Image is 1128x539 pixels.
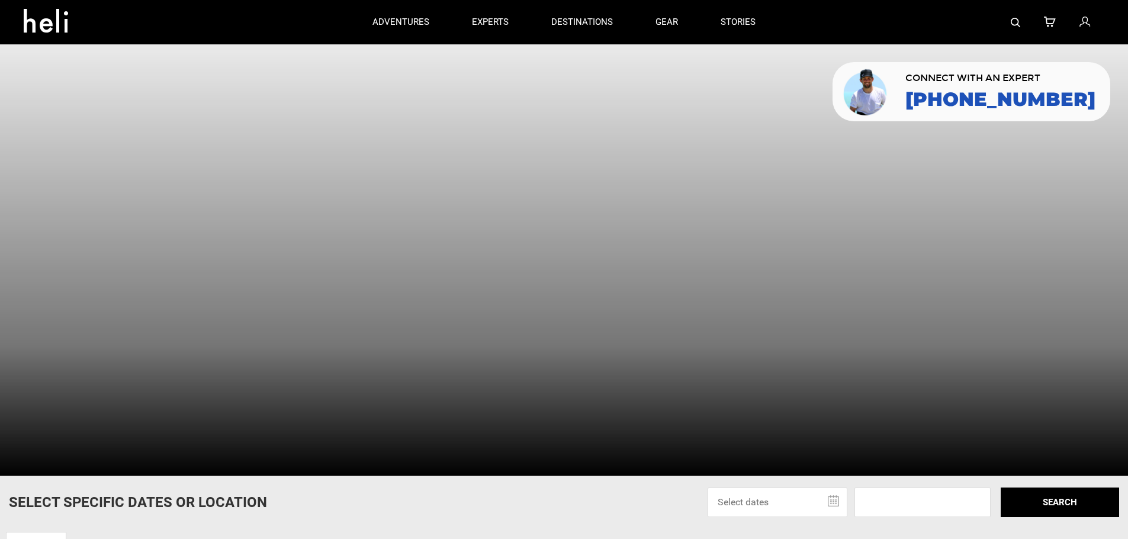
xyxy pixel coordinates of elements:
input: Select dates [708,488,847,517]
p: adventures [372,16,429,28]
img: search-bar-icon.svg [1011,18,1020,27]
img: contact our team [841,67,891,117]
a: [PHONE_NUMBER] [905,89,1095,110]
p: Select Specific Dates Or Location [9,492,267,512]
p: experts [472,16,509,28]
span: CONNECT WITH AN EXPERT [905,73,1095,83]
p: destinations [551,16,613,28]
button: SEARCH [1001,488,1119,517]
